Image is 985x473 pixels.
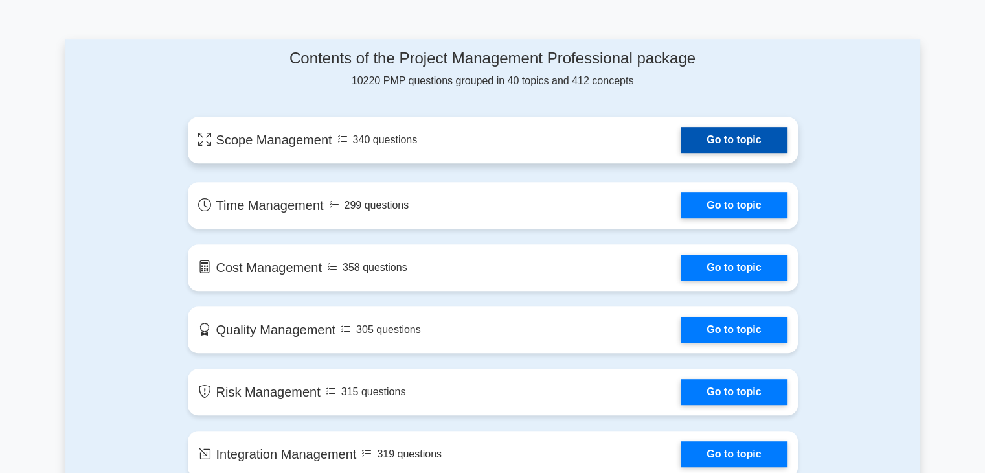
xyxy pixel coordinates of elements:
a: Go to topic [681,441,787,467]
a: Go to topic [681,379,787,405]
a: Go to topic [681,192,787,218]
a: Go to topic [681,127,787,153]
a: Go to topic [681,317,787,343]
h4: Contents of the Project Management Professional package [188,49,798,68]
a: Go to topic [681,255,787,281]
div: 10220 PMP questions grouped in 40 topics and 412 concepts [188,49,798,89]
